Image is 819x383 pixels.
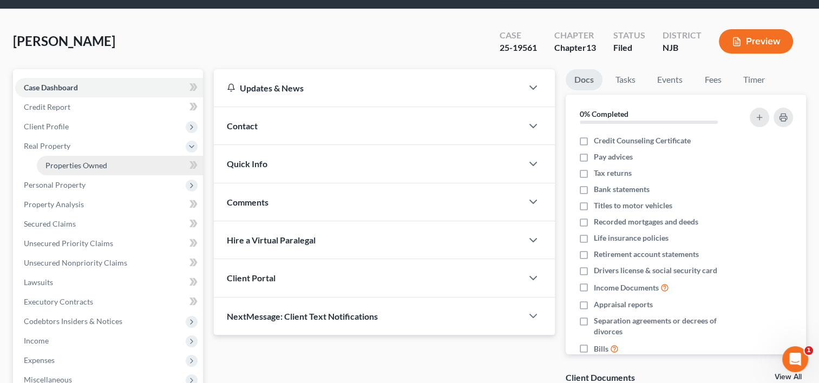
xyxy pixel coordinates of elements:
span: Expenses [24,355,55,365]
a: Fees [696,69,730,90]
strong: 0% Completed [580,109,628,118]
span: 13 [586,42,596,52]
div: Chapter [554,29,596,42]
a: Lawsuits [15,273,203,292]
span: Hire a Virtual Paralegal [227,235,316,245]
span: Secured Claims [24,219,76,228]
span: Retirement account statements [594,249,699,260]
div: Updates & News [227,82,509,94]
div: 25-19561 [500,42,537,54]
div: NJB [663,42,702,54]
a: Unsecured Nonpriority Claims [15,253,203,273]
span: Income [24,336,49,345]
span: [PERSON_NAME] [13,33,115,49]
a: Events [648,69,691,90]
div: Case [500,29,537,42]
span: Bills [594,344,608,354]
span: Case Dashboard [24,83,78,92]
a: Unsecured Priority Claims [15,234,203,253]
a: Executory Contracts [15,292,203,312]
span: Credit Report [24,102,70,111]
span: Lawsuits [24,278,53,287]
span: Personal Property [24,180,86,189]
div: Filed [613,42,645,54]
div: Chapter [554,42,596,54]
a: Secured Claims [15,214,203,234]
div: Client Documents [566,372,635,383]
span: Property Analysis [24,200,84,209]
span: Comments [227,197,268,207]
span: Unsecured Priority Claims [24,239,113,248]
a: Properties Owned [37,156,203,175]
span: NextMessage: Client Text Notifications [227,311,378,321]
a: Credit Report [15,97,203,117]
span: Contact [227,121,258,131]
span: Properties Owned [45,161,107,170]
a: Property Analysis [15,195,203,214]
span: Drivers license & social security card [594,265,717,276]
span: Client Portal [227,273,276,283]
a: Docs [566,69,602,90]
span: Client Profile [24,122,69,131]
span: Executory Contracts [24,297,93,306]
span: Separation agreements or decrees of divorces [594,315,737,337]
a: Tasks [607,69,644,90]
span: Bank statements [594,184,650,195]
span: Codebtors Insiders & Notices [24,316,122,326]
div: District [663,29,702,42]
span: Life insurance policies [594,233,669,243]
iframe: Intercom live chat [782,346,808,372]
span: Recorded mortgages and deeds [594,216,698,227]
span: Unsecured Nonpriority Claims [24,258,127,267]
a: Timer [735,69,774,90]
span: Real Property [24,141,70,150]
span: 1 [804,346,813,355]
span: Quick Info [227,159,267,169]
div: Status [613,29,645,42]
span: Pay advices [594,151,633,162]
span: Appraisal reports [594,299,653,310]
span: Income Documents [594,282,659,293]
span: Titles to motor vehicles [594,200,672,211]
a: Case Dashboard [15,78,203,97]
button: Preview [719,29,793,54]
span: Credit Counseling Certificate [594,135,691,146]
span: Tax returns [594,168,632,179]
a: View All [775,373,802,381]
